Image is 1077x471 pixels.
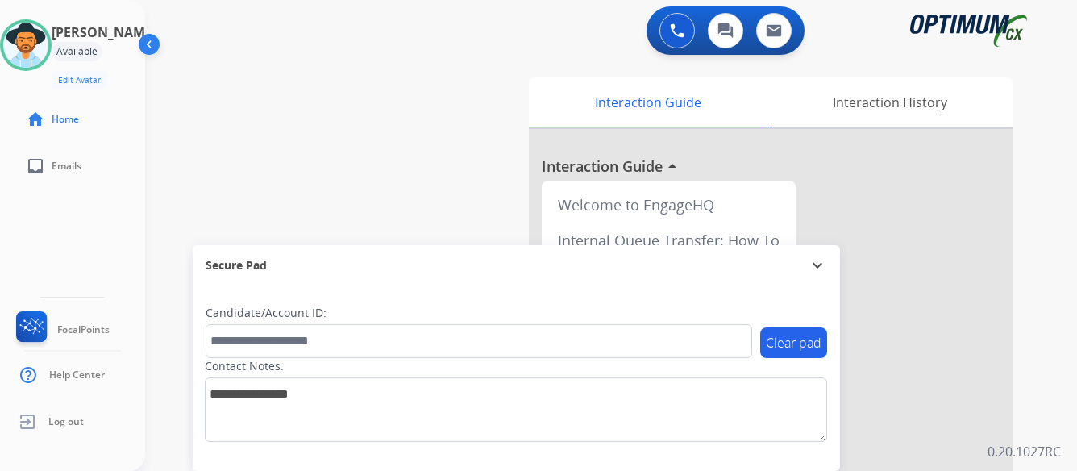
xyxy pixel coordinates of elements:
[760,327,827,358] button: Clear pad
[48,415,84,428] span: Log out
[206,257,267,273] span: Secure Pad
[548,223,789,258] div: Internal Queue Transfer: How To
[57,323,110,336] span: FocalPoints
[26,110,45,129] mat-icon: home
[52,160,81,173] span: Emails
[52,113,79,126] span: Home
[767,77,1013,127] div: Interaction History
[52,23,156,42] h3: [PERSON_NAME]
[206,305,326,321] label: Candidate/Account ID:
[205,358,284,374] label: Contact Notes:
[808,256,827,275] mat-icon: expand_more
[26,156,45,176] mat-icon: inbox
[529,77,767,127] div: Interaction Guide
[52,71,107,90] button: Edit Avatar
[548,187,789,223] div: Welcome to EngageHQ
[13,311,110,348] a: FocalPoints
[52,42,102,61] div: Available
[49,369,105,381] span: Help Center
[988,442,1061,461] p: 0.20.1027RC
[3,23,48,68] img: avatar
